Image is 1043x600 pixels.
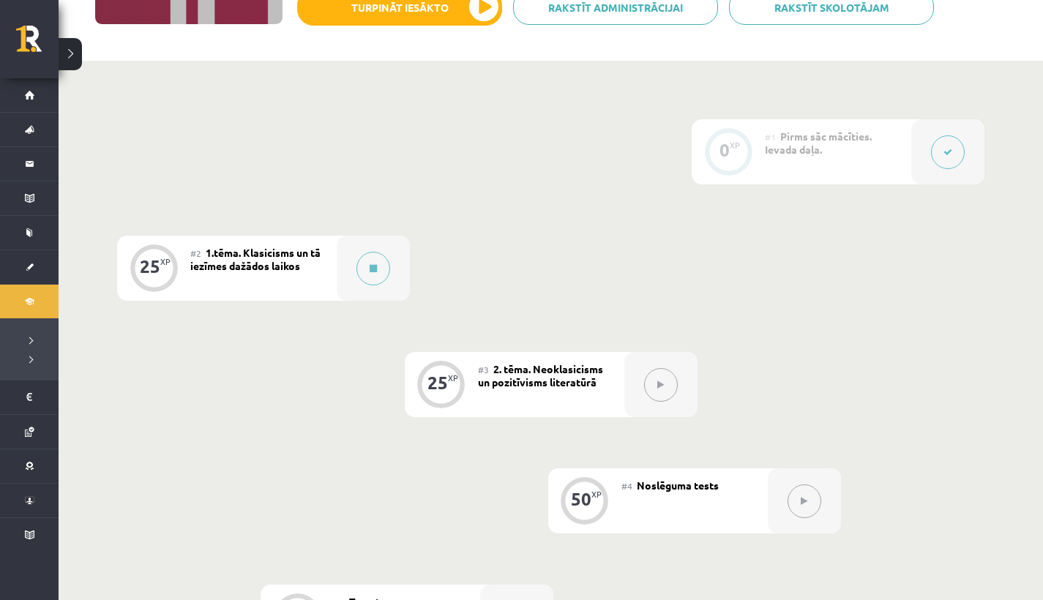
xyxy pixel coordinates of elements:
[730,141,740,149] div: XP
[478,362,603,389] span: 2. tēma. Neoklasicisms un pozitīvisms literatūrā
[571,492,591,506] div: 50
[427,376,448,389] div: 25
[719,143,730,157] div: 0
[621,480,632,492] span: #4
[591,490,602,498] div: XP
[765,130,872,156] span: Pirms sāc mācīties. Ievada daļa.
[448,374,458,382] div: XP
[190,247,201,259] span: #2
[478,364,489,375] span: #3
[765,131,776,143] span: #1
[637,479,719,492] span: Noslēguma tests
[190,246,321,272] span: 1.tēma. Klasicisms un tā iezīmes dažādos laikos
[140,260,160,273] div: 25
[160,258,171,266] div: XP
[16,26,59,62] a: Rīgas 1. Tālmācības vidusskola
